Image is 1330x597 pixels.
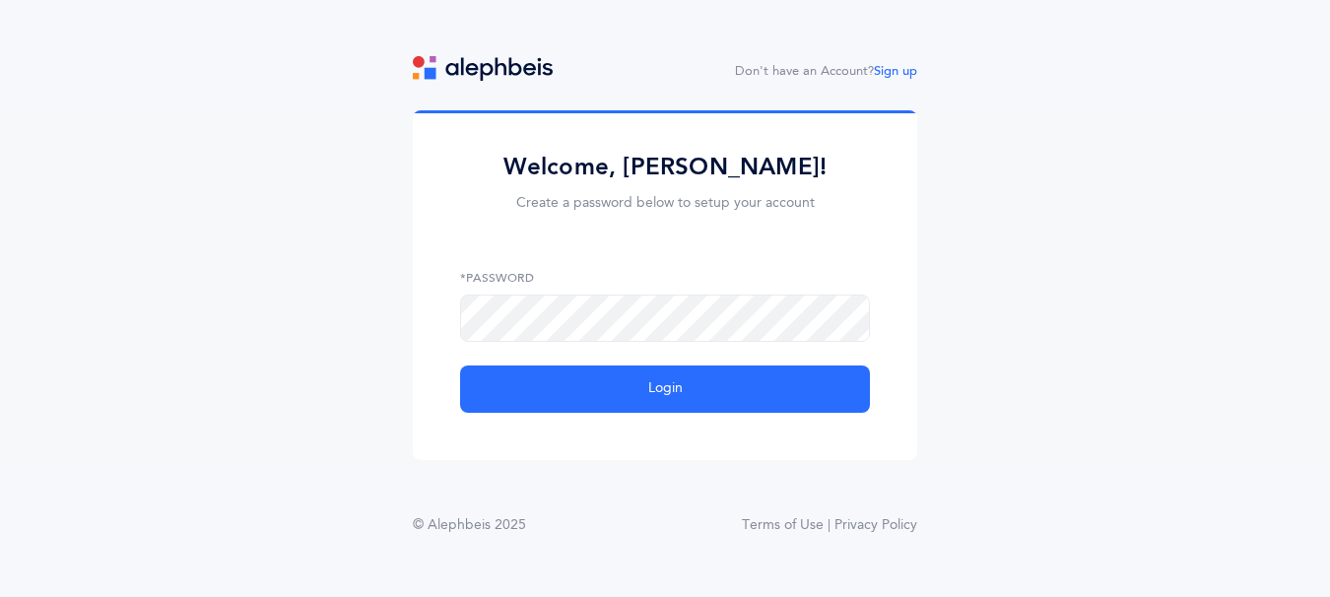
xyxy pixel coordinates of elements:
[460,152,870,182] h2: Welcome, [PERSON_NAME]!
[413,56,553,81] img: logo.svg
[874,64,917,78] a: Sign up
[460,193,870,214] p: Create a password below to setup your account
[735,62,917,82] div: Don't have an Account?
[648,378,683,399] span: Login
[460,269,870,287] label: *Password
[742,515,917,536] a: Terms of Use | Privacy Policy
[460,365,870,413] button: Login
[413,515,526,536] div: © Alephbeis 2025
